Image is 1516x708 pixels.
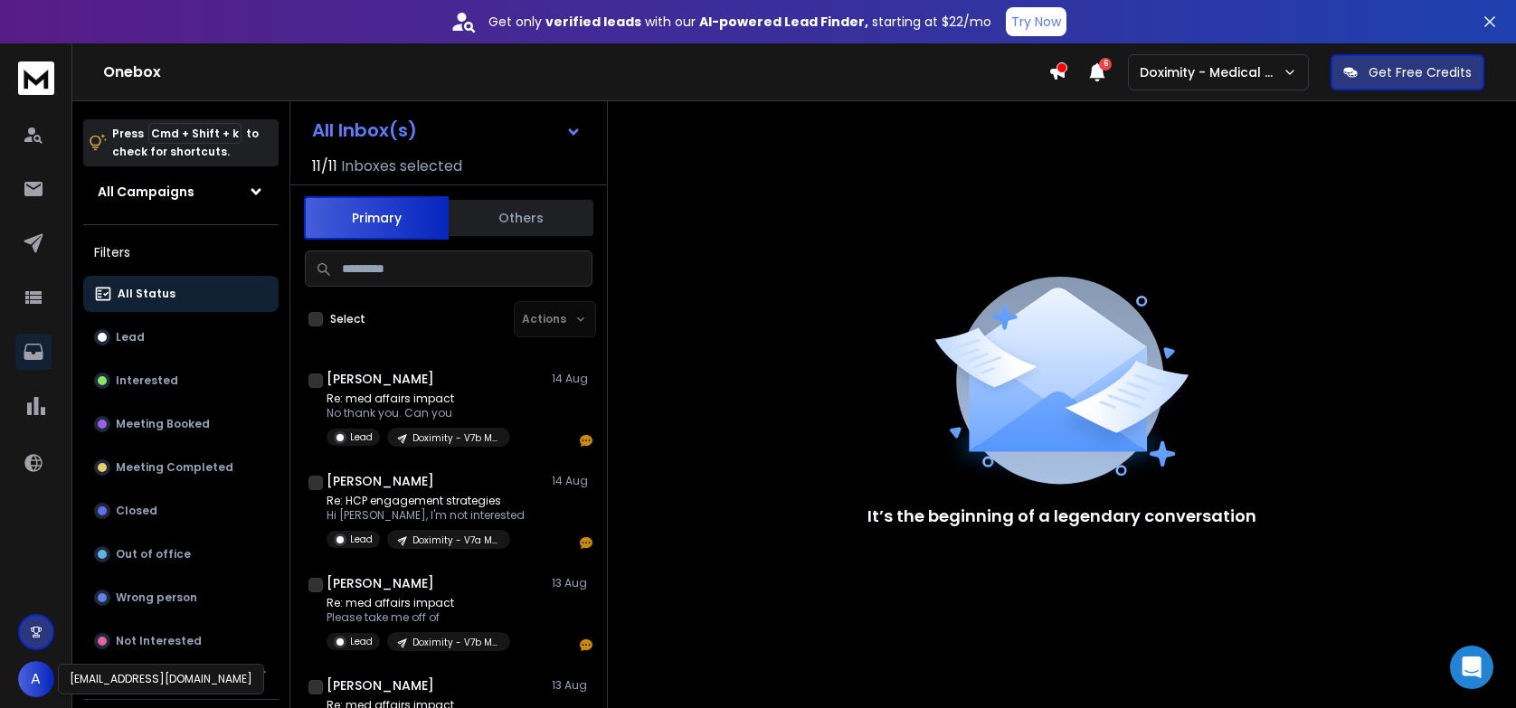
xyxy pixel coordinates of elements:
p: Doximity - V7b Messaging - Pharma, Biotech / Medical Affairs Titles - updated [DATE] - Amit [412,636,499,649]
p: Meeting Booked [116,417,210,431]
button: A [18,661,54,697]
h1: All Inbox(s) [312,121,417,139]
h1: All Campaigns [98,183,194,201]
p: No thank you. Can you [327,406,510,420]
p: Try Now [1011,13,1061,31]
label: Select [330,312,365,326]
p: Doximity - V7a Messaging - Pharma, Biotech / Medical Affairs Titles -update [DATE] - Amit [412,533,499,547]
strong: AI-powered Lead Finder, [699,13,868,31]
button: Interested [83,363,279,399]
p: Please take me off of [327,610,510,625]
p: Interested [116,373,178,388]
button: Meeting Booked [83,406,279,442]
p: Closed [116,504,157,518]
p: 14 Aug [552,372,592,386]
p: Doximity - Medical Affairs [1140,63,1283,81]
button: All Status [83,276,279,312]
p: Lead [350,533,373,546]
p: Lead [350,635,373,648]
h1: [PERSON_NAME] [327,574,434,592]
div: Open Intercom Messenger [1450,646,1493,689]
p: It’s the beginning of a legendary conversation [867,504,1256,529]
button: Others [449,198,593,238]
p: Lead [116,330,145,345]
p: Get Free Credits [1369,63,1472,81]
h3: Custom Labels [94,663,188,681]
img: logo [18,61,54,95]
p: 13 Aug [552,678,592,693]
button: Lead [83,319,279,355]
p: Hi [PERSON_NAME], I'm not interested [327,508,525,523]
p: Doximity - V7b Messaging - Pharma, Biotech / Medical Affairs Titles - updated [DATE] - Amit [412,431,499,445]
button: Meeting Completed [83,449,279,486]
button: Try Now [1006,7,1066,36]
p: Press to check for shortcuts. [112,125,259,161]
p: Get only with our starting at $22/mo [488,13,991,31]
h3: Filters [83,240,279,265]
span: 6 [1099,58,1112,71]
button: All Campaigns [83,174,279,210]
h1: [PERSON_NAME] [327,676,434,694]
p: All Status [118,287,175,301]
button: Wrong person [83,580,279,616]
p: Out of office [116,547,191,562]
button: Get Free Credits [1331,54,1484,90]
button: All Inbox(s) [298,112,596,148]
h1: [PERSON_NAME] [327,370,434,388]
button: Out of office [83,536,279,572]
strong: verified leads [545,13,641,31]
p: Wrong person [116,590,197,605]
p: Re: med affairs impact [327,392,510,406]
button: Primary [304,196,449,240]
p: 14 Aug [552,474,592,488]
button: Not Interested [83,623,279,659]
p: Not Interested [116,634,202,648]
h1: Onebox [103,61,1048,83]
h1: [PERSON_NAME] [327,472,434,490]
button: Closed [83,493,279,529]
h3: Inboxes selected [341,156,462,177]
p: Re: med affairs impact [327,596,510,610]
p: Meeting Completed [116,460,233,475]
span: Cmd + Shift + k [148,123,242,144]
p: Lead [350,430,373,444]
p: Re: HCP engagement strategies [327,494,525,508]
p: 13 Aug [552,576,592,590]
span: 11 / 11 [312,156,337,177]
div: [EMAIL_ADDRESS][DOMAIN_NAME] [58,664,264,694]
